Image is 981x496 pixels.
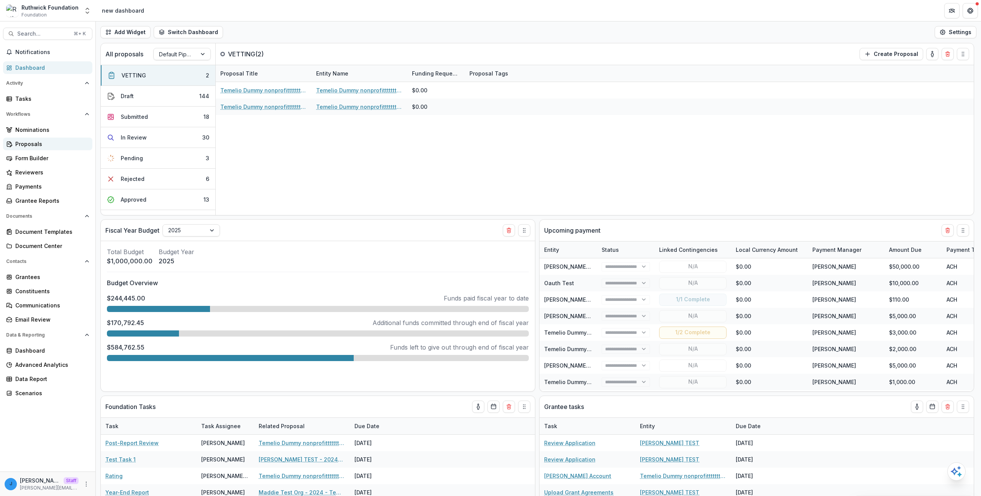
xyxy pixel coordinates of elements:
button: Delete card [503,401,515,413]
span: Search... [17,31,69,37]
div: Payments [15,182,86,191]
div: Advanced Analytics [15,361,86,369]
div: Proposal Title [216,65,312,82]
div: Rejected [121,175,144,183]
p: $584,762.55 [107,343,144,352]
span: Contacts [6,259,82,264]
button: N/A [659,310,727,322]
div: Due Date [731,422,765,430]
button: N/A [659,343,727,355]
div: jonah@trytemelio.com [10,481,12,486]
p: $244,445.00 [107,294,145,303]
a: Review Application [544,455,595,463]
div: Task [101,422,123,430]
div: [PERSON_NAME] [812,378,856,386]
div: Pending [121,154,143,162]
div: Task [540,418,635,434]
div: Due Date [350,422,384,430]
a: Document Templates [3,225,92,238]
button: Open entity switcher [82,3,93,18]
div: $0.00 [731,341,808,357]
div: $0.00 [731,324,808,341]
div: Funding Requested [407,65,465,82]
div: [DATE] [350,451,407,468]
div: $0.00 [412,86,427,94]
a: Payments [3,180,92,193]
div: new dashboard [102,7,144,15]
div: $0.00 [731,258,808,275]
div: Task Assignee [197,422,245,430]
div: Related Proposal [254,418,350,434]
div: $2,000.00 [884,341,942,357]
div: Payment Manager [808,241,884,258]
p: All proposals [105,49,143,59]
a: [PERSON_NAME] TEST [544,362,604,369]
button: Open Data & Reporting [3,329,92,341]
div: Dashboard [15,64,86,72]
div: ⌘ + K [72,30,87,38]
a: Dashboard [3,61,92,74]
a: Temelio Dummy nonprofittttttttt a4 sda16s5d - 2025 - A1 [220,86,307,94]
div: Status [597,241,655,258]
a: Email Review [3,313,92,326]
a: [PERSON_NAME] Individual [544,313,616,319]
div: $5,000.00 [884,308,942,324]
div: Entity Name [312,65,407,82]
a: Temelio Dummy nonprofittttttttt a4 sda16s5d [316,103,403,111]
p: Foundation Tasks [105,402,156,411]
div: Due Date [350,418,407,434]
a: Communications [3,299,92,312]
div: Local Currency Amount [731,241,808,258]
div: Linked Contingencies [655,241,731,258]
button: Open Workflows [3,108,92,120]
div: Entity [540,246,564,254]
div: [DATE] [731,468,789,484]
div: Amount Due [884,246,926,254]
a: Tasks [3,92,92,105]
p: Additional funds committed through end of fiscal year [372,318,529,327]
div: Task [101,418,197,434]
div: Payment Manager [808,246,866,254]
div: [DATE] [731,435,789,451]
div: Scenarios [15,389,86,397]
span: Notifications [15,49,89,56]
button: N/A [659,261,727,273]
p: [PERSON_NAME][EMAIL_ADDRESS][DOMAIN_NAME] [20,476,61,485]
span: Documents [6,214,82,219]
div: Funding Requested [407,69,465,77]
a: Proposals [3,138,92,150]
p: Staff [64,477,79,484]
a: Temelio Dummy nonprofittttttttt a4 sda16s5d [259,472,345,480]
button: Open AI Assistant [947,462,966,481]
a: Dashboard [3,344,92,357]
a: Data Report [3,373,92,385]
a: [PERSON_NAME] TEST [544,296,604,303]
div: 30 [202,133,209,141]
div: $0.00 [731,291,808,308]
div: [PERSON_NAME] [812,361,856,370]
button: Rejected6 [101,169,215,189]
button: Pending3 [101,148,215,169]
a: Reviewers [3,166,92,179]
div: [PERSON_NAME] T1 [201,472,249,480]
div: Email Review [15,315,86,324]
p: Funds left to give out through end of fiscal year [390,343,529,352]
button: Approved13 [101,189,215,210]
button: Open Documents [3,210,92,222]
div: $3,000.00 [884,324,942,341]
button: Delete card [503,224,515,237]
button: Open Contacts [3,255,92,268]
button: Calendar [487,401,500,413]
p: Budget Year [159,247,194,256]
span: Foundation [21,11,47,18]
p: Total Budget [107,247,153,256]
a: Review Application [544,439,595,447]
a: Scenarios [3,387,92,399]
div: [PERSON_NAME] [812,279,856,287]
button: VETTING2 [101,65,215,86]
